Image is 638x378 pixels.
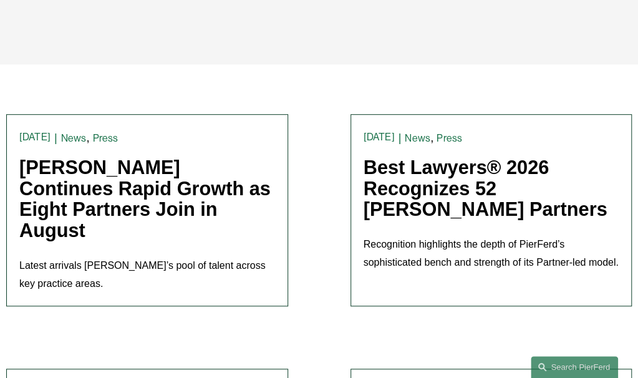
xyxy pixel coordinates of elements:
[19,257,275,293] p: Latest arrivals [PERSON_NAME]’s pool of talent across key practice areas.
[531,356,618,378] a: Search this site
[437,132,462,144] a: Press
[19,132,51,142] time: [DATE]
[405,132,430,144] a: News
[61,132,87,144] a: News
[364,236,619,272] p: Recognition highlights the depth of PierFerd’s sophisticated bench and strength of its Partner-le...
[430,131,433,144] span: ,
[364,132,395,142] time: [DATE]
[364,157,607,221] a: Best Lawyers® 2026 Recognizes 52 [PERSON_NAME] Partners
[19,157,271,241] a: [PERSON_NAME] Continues Rapid Growth as Eight Partners Join in August
[86,131,89,144] span: ,
[93,132,118,144] a: Press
